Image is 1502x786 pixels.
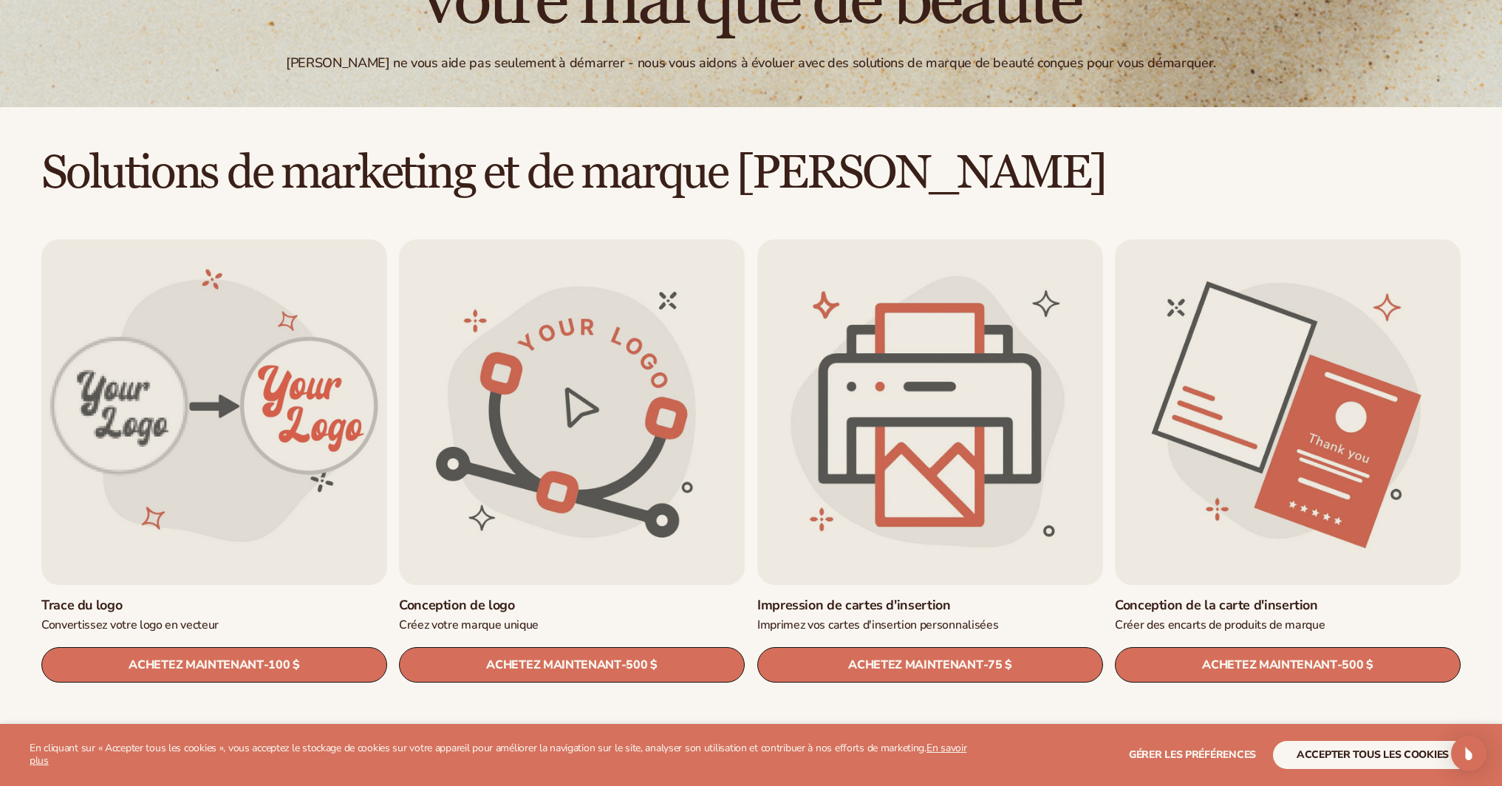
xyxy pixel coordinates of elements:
a: ACHETEZ MAINTENANT- 500 $ [399,648,745,683]
font: - [983,657,988,673]
font: accepter tous les cookies [1297,748,1449,762]
a: Conception de la carte d'insertion [1115,597,1461,614]
font: Solutions de marketing et de marque [PERSON_NAME] [41,144,1105,202]
a: ACHETEZ MAINTENANT- 100 $ [41,648,387,683]
font: ACHETEZ MAINTENANT [1202,657,1337,673]
a: Trace du logo [41,597,387,614]
div: Ouvrir Intercom Messenger [1451,736,1486,771]
font: En cliquant sur « Accepter tous les cookies », vous acceptez le stockage de cookies sur votre app... [30,741,926,755]
font: 500 $ [1342,657,1373,674]
font: [PERSON_NAME] ne vous aide pas seulement à démarrer - nous vous aidons à évoluer avec des solutio... [286,54,1216,72]
a: Impression de cartes d'insertion [757,597,1103,614]
font: - [264,657,269,673]
font: ACHETEZ MAINTENANT [129,657,263,673]
font: - [621,657,627,673]
font: 75 $ [988,657,1012,674]
a: En savoir plus [30,741,966,768]
font: - [1337,657,1342,673]
font: Gérer les préférences [1129,748,1256,762]
font: 100 $ [268,657,299,674]
a: ACHETEZ MAINTENANT- 500 $ [1115,648,1461,683]
font: ACHETEZ MAINTENANT [848,657,983,673]
button: Gérer les préférences [1129,741,1256,769]
font: 500 $ [627,657,658,674]
a: Conception de logo [399,597,745,614]
button: accepter tous les cookies [1273,741,1472,769]
font: ACHETEZ MAINTENANT [487,657,621,673]
a: ACHETEZ MAINTENANT- 75 $ [757,648,1103,683]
